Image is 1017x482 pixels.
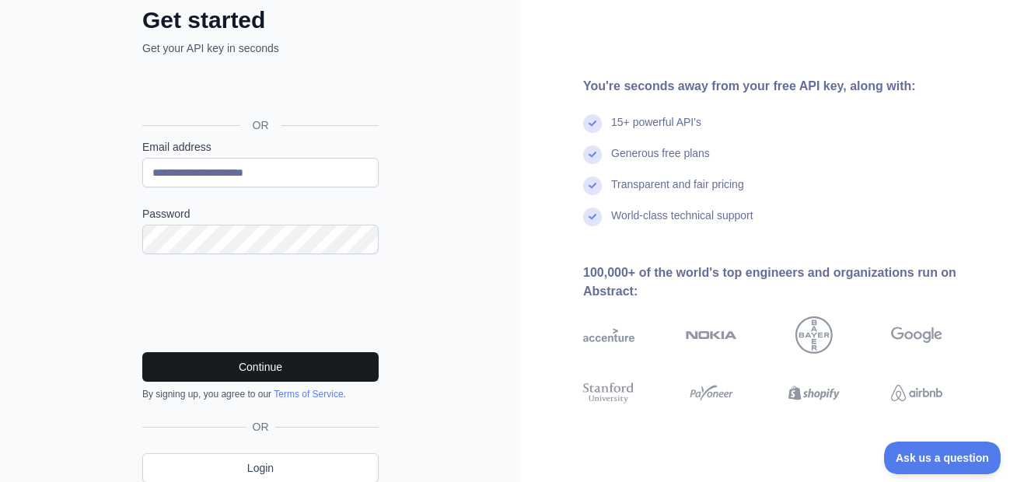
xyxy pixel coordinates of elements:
[142,273,379,334] iframe: reCAPTCHA
[583,380,634,406] img: stanford university
[142,352,379,382] button: Continue
[611,145,710,176] div: Generous free plans
[583,264,992,301] div: 100,000+ of the world's top engineers and organizations run on Abstract:
[795,316,833,354] img: bayer
[142,40,379,56] p: Get your API key in seconds
[611,176,744,208] div: Transparent and fair pricing
[788,380,840,406] img: shopify
[891,380,942,406] img: airbnb
[142,139,379,155] label: Email address
[240,117,281,133] span: OR
[142,388,379,400] div: By signing up, you agree to our .
[274,389,343,400] a: Terms of Service
[583,176,602,195] img: check mark
[142,6,379,34] h2: Get started
[583,316,634,354] img: accenture
[246,419,275,435] span: OR
[891,316,942,354] img: google
[135,73,383,107] iframe: Sign in with Google Button
[583,145,602,164] img: check mark
[611,208,753,239] div: World-class technical support
[611,114,701,145] div: 15+ powerful API's
[686,316,737,354] img: nokia
[583,208,602,226] img: check mark
[884,442,1001,474] iframe: Toggle Customer Support
[686,380,737,406] img: payoneer
[583,114,602,133] img: check mark
[583,77,992,96] div: You're seconds away from your free API key, along with:
[142,206,379,222] label: Password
